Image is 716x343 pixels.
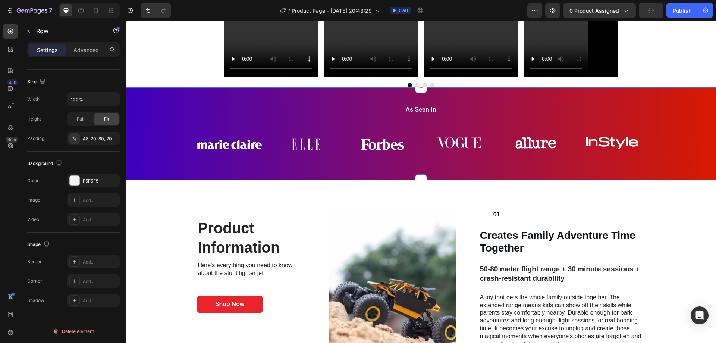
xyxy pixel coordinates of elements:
div: Shop Now [89,280,119,287]
div: Width [27,96,40,103]
button: Dot [289,62,294,66]
div: Shadow [27,297,44,304]
div: Padding [27,135,44,142]
input: Auto [68,93,119,106]
div: Add... [83,216,118,223]
div: Size [27,77,47,87]
button: 0 product assigned [563,3,636,18]
div: 48, 20, 80, 20 [83,135,118,142]
iframe: Design area [126,21,716,343]
span: Fit [104,116,109,122]
p: 01 [368,190,374,198]
a: Shop Now [72,275,137,292]
button: Publish [666,3,698,18]
div: Delete element [53,327,94,336]
p: Here's everything you need to know about the stunt fighter jet [72,241,180,256]
img: gempages_432750572815254551-62791a3f-7360-4188-85a6-ae6e8e268b62.svg [301,112,365,132]
div: Image [27,197,40,203]
p: A toy that gets the whole family outside together. The extended range means kids can show off the... [354,273,518,327]
span: Full [77,116,84,122]
div: Publish [673,7,691,15]
div: Shape [27,240,51,250]
span: 0 product assigned [569,7,619,15]
span: Product Page - [DATE] 20:43:29 [292,7,372,15]
span: Draft [397,7,408,14]
p: As Seen In [280,85,311,93]
p: Advanced [73,46,99,54]
button: Dot [282,62,286,66]
button: Dot [304,62,309,66]
div: Add... [83,259,118,265]
h3: Creates Family Adventure Time Together [354,208,519,234]
button: 7 [3,3,56,18]
div: Undo/Redo [141,3,171,18]
img: gempages_432750572815254551-401a712a-a014-4895-9657-3853f98170ee.svg [224,112,289,135]
div: Beta [6,137,18,143]
div: Add... [83,197,118,204]
div: Height [27,116,41,122]
div: Open Intercom Messenger [691,306,709,324]
div: Add... [83,278,118,285]
span: / [288,7,290,15]
p: 7 [49,6,52,15]
img: gempages_432750572815254551-bfc3ae1c-53f4-471b-bff6-1eff91a8eee1.svg [378,112,442,132]
p: 50-80 meter flight range + 30 minute sessions + crash-resistant durability [354,244,518,262]
div: Video [27,216,39,223]
img: gempages_582314746154320728-05165e7d-d943-494c-9e9f-dcf27e40fbff.png [204,189,330,335]
div: Corner [27,278,42,284]
div: Color [27,177,39,184]
div: Add... [83,297,118,304]
button: Dot [297,62,301,66]
div: 450 [7,79,18,85]
div: Border [27,258,42,265]
img: gempages_432750572815254551-4d2f2e0d-3391-4b0a-a832-4faa914ba781.svg [454,112,519,132]
img: gempages_432750572815254551-8cb41412-0e49-4984-b835-306a6a6aec7e.svg [72,112,136,135]
p: Settings [37,46,58,54]
div: F5F5F5 [83,178,118,184]
div: Background [27,159,63,169]
h2: Product Information [72,197,181,237]
img: gempages_432750572815254551-09b32a0d-a2e8-4b33-a417-0b7b1e2ad64c.svg [148,112,213,135]
button: Delete element [27,325,120,337]
p: Row [36,26,100,35]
